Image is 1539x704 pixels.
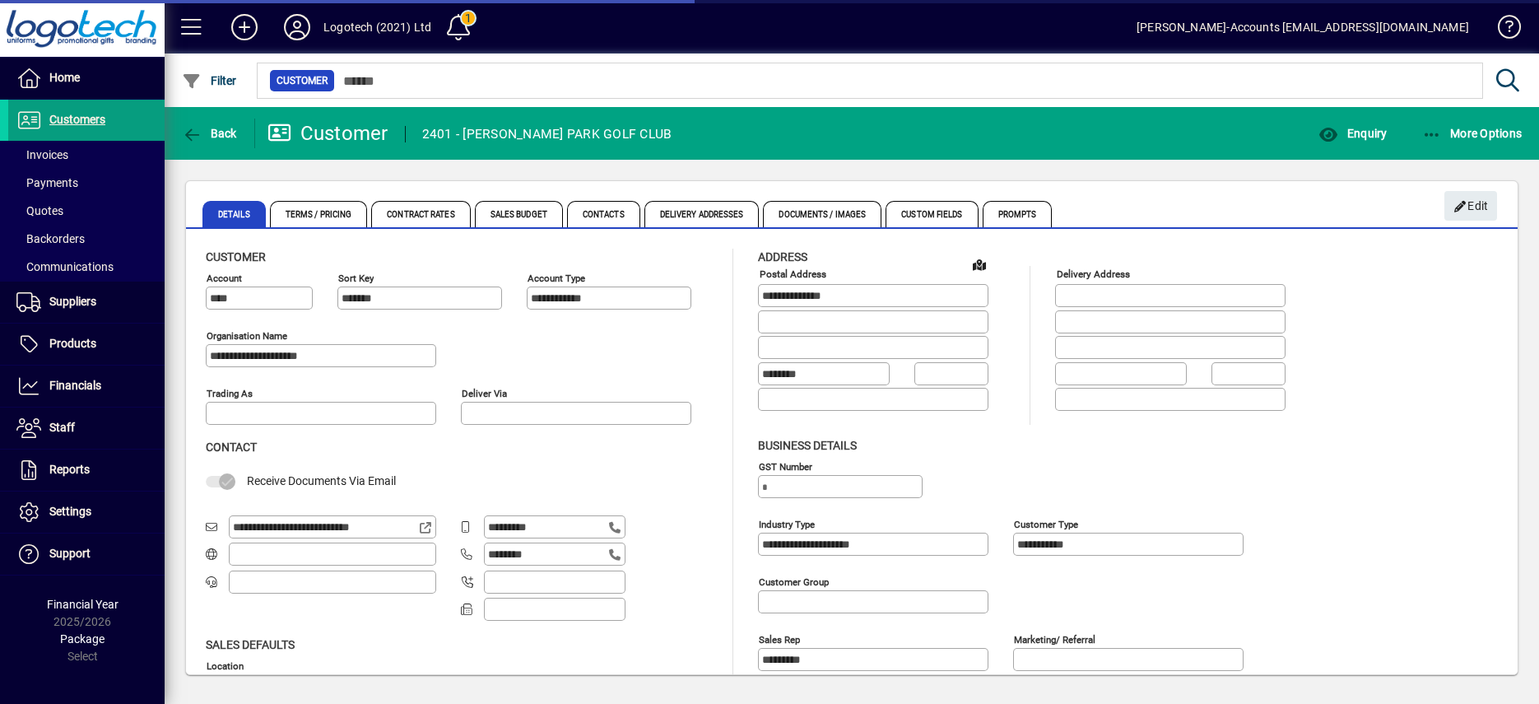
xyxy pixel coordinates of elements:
span: Reports [49,463,90,476]
span: Backorders [16,232,85,245]
a: Invoices [8,141,165,169]
button: Edit [1444,191,1497,221]
a: Backorders [8,225,165,253]
a: Quotes [8,197,165,225]
a: View on map [966,251,993,277]
span: Customers [49,113,105,126]
span: Receive Documents Via Email [247,474,396,487]
mat-label: Deliver via [462,388,507,399]
span: Customer [277,72,328,89]
button: Back [178,119,241,148]
mat-label: Account Type [528,273,585,284]
mat-label: Customer group [759,576,829,587]
a: Communications [8,253,165,281]
mat-label: Marketing/ Referral [1014,633,1095,645]
span: Contacts [567,201,640,227]
mat-label: Sales rep [759,633,800,645]
mat-label: Trading as [207,388,253,399]
mat-label: Customer type [1014,518,1078,529]
span: Business details [758,439,857,452]
div: [PERSON_NAME]-Accounts [EMAIL_ADDRESS][DOMAIN_NAME] [1137,14,1469,40]
span: Home [49,71,80,84]
span: Back [182,127,237,140]
span: Settings [49,505,91,518]
span: Staff [49,421,75,434]
span: Address [758,250,807,263]
div: Customer [267,120,388,147]
span: Financial Year [47,598,119,611]
mat-label: Industry type [759,518,815,529]
span: Quotes [16,204,63,217]
app-page-header-button: Back [165,119,255,148]
span: Details [202,201,266,227]
button: Filter [178,66,241,96]
span: Sales defaults [206,638,295,651]
span: Support [49,547,91,560]
a: Payments [8,169,165,197]
button: Enquiry [1314,119,1391,148]
span: Financials [49,379,101,392]
span: Suppliers [49,295,96,308]
div: Logotech (2021) Ltd [323,14,431,40]
span: Delivery Addresses [644,201,760,227]
span: Edit [1453,193,1489,220]
a: Reports [8,450,165,491]
span: Invoices [16,148,68,161]
mat-label: GST Number [759,460,812,472]
a: Knowledge Base [1486,3,1518,57]
a: Products [8,324,165,365]
span: Documents / Images [763,201,881,227]
span: Payments [16,176,78,189]
mat-label: Account [207,273,242,284]
span: Custom Fields [886,201,978,227]
button: More Options [1418,119,1527,148]
span: Contact [206,441,257,454]
button: Add [218,12,271,42]
a: Suppliers [8,282,165,323]
span: Sales Budget [475,201,563,227]
span: Package [60,632,105,646]
span: Products [49,337,96,350]
div: 2401 - [PERSON_NAME] PARK GOLF CLUB [422,121,672,147]
span: Customer [206,250,266,263]
mat-label: Organisation name [207,330,287,342]
a: Settings [8,492,165,533]
span: Filter [182,74,237,87]
a: Home [8,58,165,99]
span: Terms / Pricing [270,201,368,227]
button: Profile [271,12,323,42]
a: Staff [8,408,165,449]
a: Support [8,534,165,575]
a: Financials [8,366,165,407]
mat-label: Location [207,660,244,671]
span: Prompts [983,201,1053,227]
mat-label: Sort key [338,273,374,284]
span: Communications [16,260,114,273]
span: Contract Rates [371,201,470,227]
span: More Options [1422,127,1523,140]
span: Enquiry [1318,127,1387,140]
